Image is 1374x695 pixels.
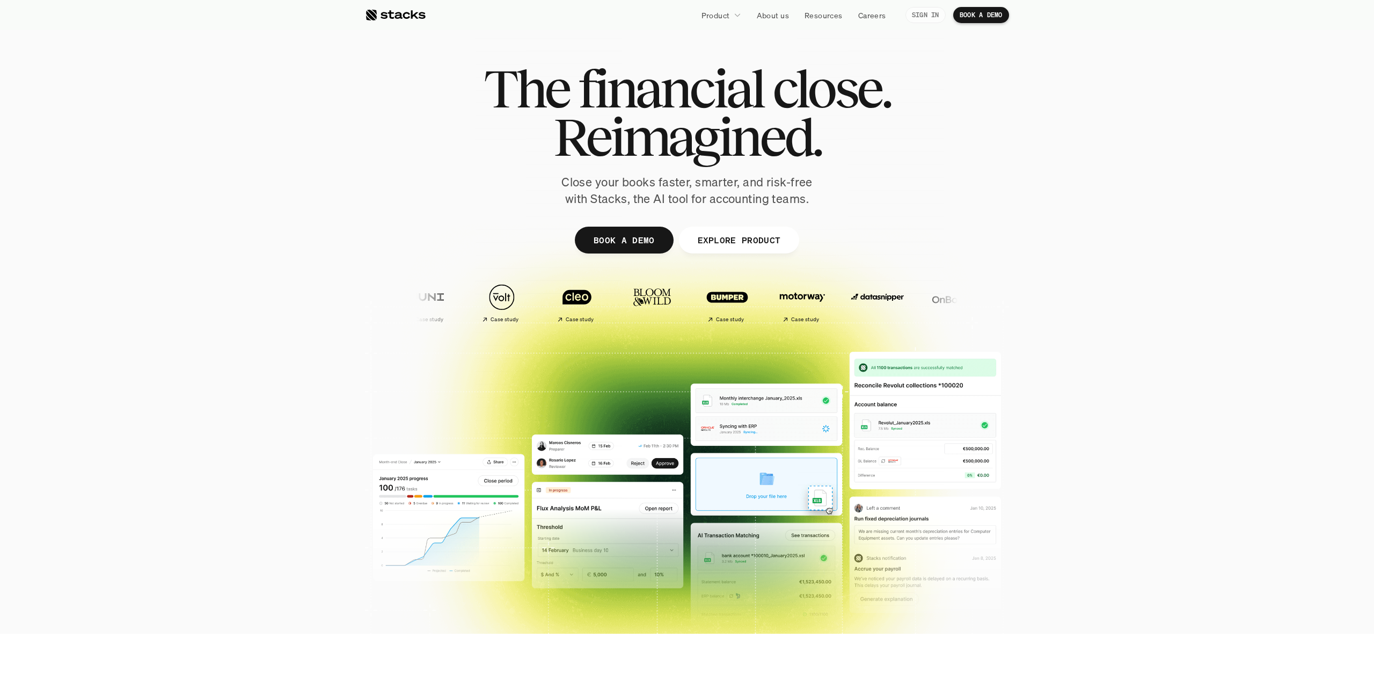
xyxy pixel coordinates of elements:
p: BOOK A DEMO [960,11,1003,19]
a: Case study [766,278,836,327]
p: BOOK A DEMO [594,232,655,248]
h2: Case study [414,316,443,323]
span: Reimagined. [553,113,821,161]
a: SIGN IN [905,7,946,23]
h2: Case study [565,316,593,323]
a: Privacy Policy [127,249,174,256]
a: Case study [391,278,461,327]
p: About us [757,10,789,21]
a: Case study [691,278,761,327]
h2: Case study [790,316,818,323]
a: Careers [852,5,893,25]
p: Product [701,10,730,21]
a: BOOK A DEMO [575,227,674,254]
a: Resources [798,5,849,25]
p: Resources [805,10,843,21]
a: EXPLORE PRODUCT [678,227,799,254]
span: close. [772,64,890,113]
p: Careers [858,10,886,21]
a: Case study [466,278,536,327]
span: The [484,64,569,113]
h2: Case study [715,316,743,323]
p: EXPLORE PRODUCT [697,232,780,248]
p: Close your books faster, smarter, and risk-free with Stacks, the AI tool for accounting teams. [553,174,821,207]
a: Case study [541,278,611,327]
h2: Case study [489,316,518,323]
a: About us [750,5,795,25]
a: BOOK A DEMO [953,7,1009,23]
span: financial [578,64,763,113]
p: SIGN IN [912,11,939,19]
